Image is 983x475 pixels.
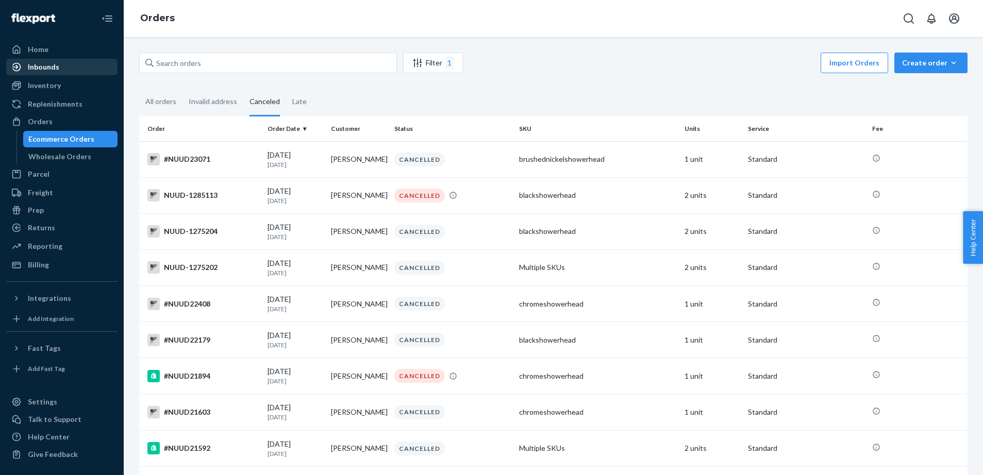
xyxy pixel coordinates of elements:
[748,299,864,309] p: Standard
[898,8,919,29] button: Open Search Box
[147,153,259,165] div: #NUUD23071
[394,405,445,419] div: CANCELLED
[6,238,118,255] a: Reporting
[327,249,390,285] td: [PERSON_NAME]
[147,189,259,201] div: NUUD-1285113
[680,213,744,249] td: 2 units
[944,8,964,29] button: Open account menu
[403,53,463,73] button: Filter
[519,190,676,200] div: blackshowerhead
[744,116,868,141] th: Service
[6,59,118,75] a: Inbounds
[404,57,462,69] div: Filter
[97,8,118,29] button: Close Navigation
[268,439,323,458] div: [DATE]
[268,258,323,277] div: [DATE]
[268,268,323,277] p: [DATE]
[519,335,676,345] div: blackshowerhead
[28,223,55,233] div: Returns
[6,340,118,357] button: Fast Tags
[139,53,397,73] input: Search orders
[268,196,323,205] p: [DATE]
[445,57,454,69] div: 1
[268,222,323,241] div: [DATE]
[394,333,445,347] div: CANCELLED
[28,80,61,91] div: Inventory
[28,62,59,72] div: Inbounds
[6,429,118,445] a: Help Center
[394,297,445,311] div: CANCELLED
[519,154,676,164] div: brushednickelshowerhead
[327,177,390,213] td: [PERSON_NAME]
[6,290,118,307] button: Integrations
[263,116,327,141] th: Order Date
[268,377,323,385] p: [DATE]
[147,442,259,454] div: #NUUD21592
[23,148,118,165] a: Wholesale Orders
[268,341,323,349] p: [DATE]
[147,406,259,418] div: #NUUD21603
[680,141,744,177] td: 1 unit
[6,41,118,58] a: Home
[28,116,53,127] div: Orders
[515,430,680,466] td: Multiple SKUs
[748,371,864,381] p: Standard
[28,343,61,353] div: Fast Tags
[268,304,323,313] p: [DATE]
[748,335,864,345] p: Standard
[680,116,744,141] th: Units
[515,116,680,141] th: SKU
[868,116,968,141] th: Fee
[519,299,676,309] div: chromeshowerhead
[6,202,118,218] a: Prep
[6,446,118,463] button: Give Feedback
[28,151,91,162] div: Wholesale Orders
[28,188,53,198] div: Freight
[28,169,49,179] div: Parcel
[390,116,514,141] th: Status
[268,413,323,421] p: [DATE]
[6,77,118,94] a: Inventory
[28,414,81,425] div: Talk to Support
[28,397,57,407] div: Settings
[394,261,445,275] div: CANCELLED
[680,286,744,322] td: 1 unit
[28,44,48,55] div: Home
[394,225,445,239] div: CANCELLED
[6,113,118,130] a: Orders
[748,190,864,200] p: Standard
[894,53,968,73] button: Create order
[268,402,323,421] div: [DATE]
[327,394,390,430] td: [PERSON_NAME]
[28,314,74,323] div: Add Integration
[519,407,676,417] div: chromeshowerhead
[394,152,445,166] div: CANCELLED
[921,8,942,29] button: Open notifications
[748,407,864,417] p: Standard
[902,58,960,68] div: Create order
[189,88,237,115] div: Invalid address
[147,298,259,310] div: #NUUD22408
[28,449,78,460] div: Give Feedback
[28,260,49,270] div: Billing
[327,322,390,358] td: [PERSON_NAME]
[748,226,864,236] p: Standard
[139,116,263,141] th: Order
[268,150,323,169] div: [DATE]
[327,141,390,177] td: [PERSON_NAME]
[11,13,55,24] img: Flexport logo
[132,4,183,33] ol: breadcrumbs
[394,189,445,202] div: CANCELLED
[748,443,864,453] p: Standard
[28,241,62,251] div: Reporting
[28,293,71,303] div: Integrations
[680,394,744,430] td: 1 unit
[519,226,676,236] div: blackshowerhead
[292,88,307,115] div: Late
[268,232,323,241] p: [DATE]
[268,449,323,458] p: [DATE]
[680,430,744,466] td: 2 units
[331,124,386,133] div: Customer
[680,358,744,394] td: 1 unit
[327,213,390,249] td: [PERSON_NAME]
